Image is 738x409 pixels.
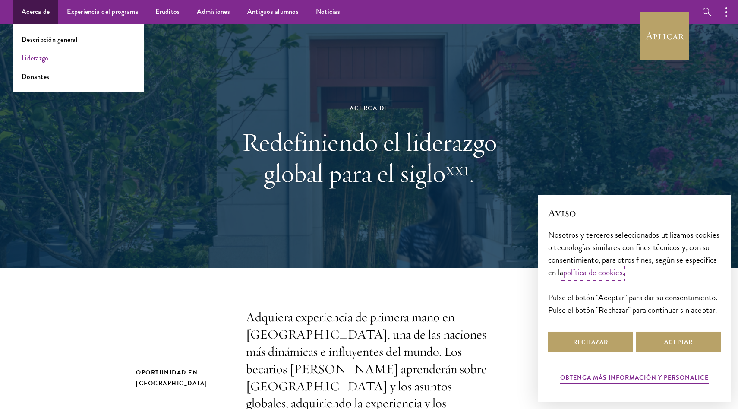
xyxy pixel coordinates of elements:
[350,104,388,113] font: Acerca de
[548,206,576,219] font: Aviso
[155,6,180,16] font: Eruditos
[247,6,299,16] font: Antiguos alumnos
[22,35,78,44] a: Descripción general
[636,332,721,352] button: Aceptar
[623,266,624,279] font: .
[22,53,48,63] a: Liderazgo
[67,6,138,16] font: Experiencia del programa
[469,157,474,189] font: .
[22,6,50,16] font: Acerca de
[242,126,497,189] font: Redefiniendo el liderazgo global para el siglo
[316,6,340,16] font: Noticias
[664,338,693,347] font: Aceptar
[560,371,709,386] button: Obtenga más información y personalice
[563,266,623,279] a: política de cookies
[548,332,633,352] button: Rechazar
[548,228,719,279] font: Nosotros y terceros seleccionados utilizamos cookies o tecnologías similares con fines técnicos y...
[22,72,49,82] a: Donantes
[197,6,230,16] font: Admisiones
[573,338,608,347] font: Rechazar
[445,163,469,179] font: XXI
[646,29,684,42] font: Aplicar
[136,368,208,388] font: Oportunidad en [GEOGRAPHIC_DATA]
[640,12,689,60] a: Aplicar
[548,291,717,316] font: Pulse el botón "Aceptar" para dar su consentimiento. Pulse el botón "Rechazar" para continuar sin...
[560,373,709,382] font: Obtenga más información y personalice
